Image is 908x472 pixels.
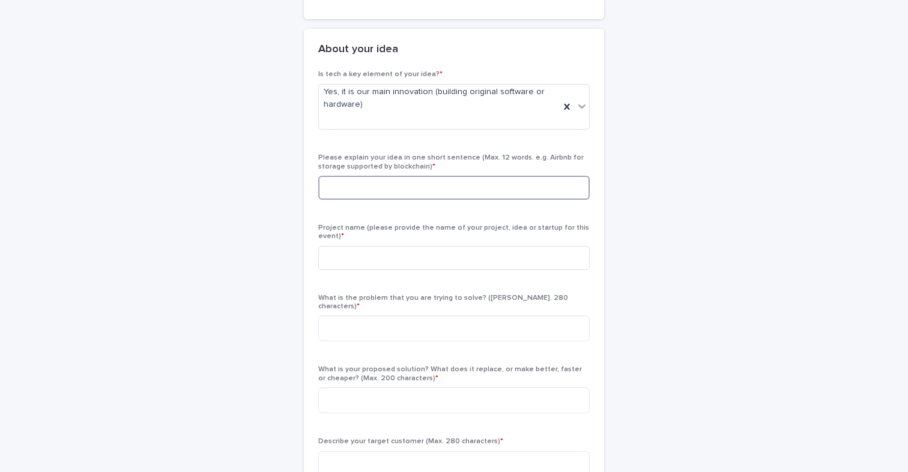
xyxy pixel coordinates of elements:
span: Is tech a key element of your idea? [318,71,443,78]
span: What is your proposed solution? What does it replace, or make better, faster or cheaper? (Max. 20... [318,366,582,381]
span: Project name (please provide the name of your project, idea or startup for this event) [318,224,589,240]
h2: About your idea [318,43,398,56]
span: Please explain your idea in one short sentence (Max. 12 words. e.g. Airbnb for storage supported ... [318,154,584,170]
span: What is the problem that you are trying to solve? ([PERSON_NAME]. 280 characters) [318,294,568,310]
span: Describe your target customer (Max. 280 characters) [318,438,503,445]
span: Yes, it is our main innovation (building original software or hardware) [324,86,555,111]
